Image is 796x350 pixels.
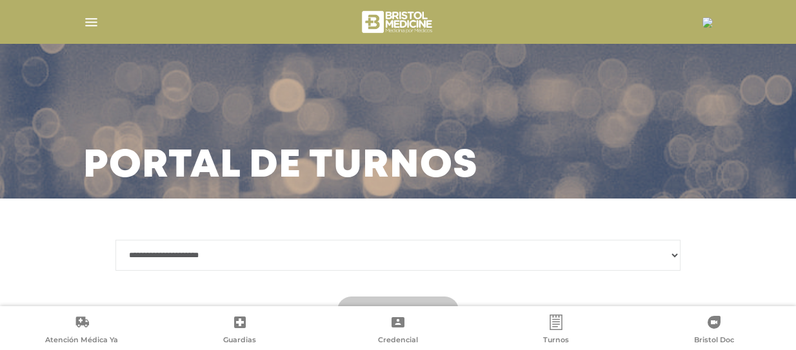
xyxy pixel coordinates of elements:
span: Credencial [378,335,418,347]
span: Atención Médica Ya [45,335,118,347]
span: Bristol Doc [694,335,734,347]
img: 18003 [702,17,713,28]
img: bristol-medicine-blanco.png [360,6,437,37]
h3: Portal de turnos [83,150,478,183]
a: Bristol Doc [635,315,793,347]
span: Guardias [223,335,256,347]
img: Cober_menu-lines-white.svg [83,14,99,30]
a: Turnos [477,315,635,347]
a: Atención Médica Ya [3,315,161,347]
a: Guardias [161,315,319,347]
span: Turnos [543,335,569,347]
a: Credencial [319,315,477,347]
